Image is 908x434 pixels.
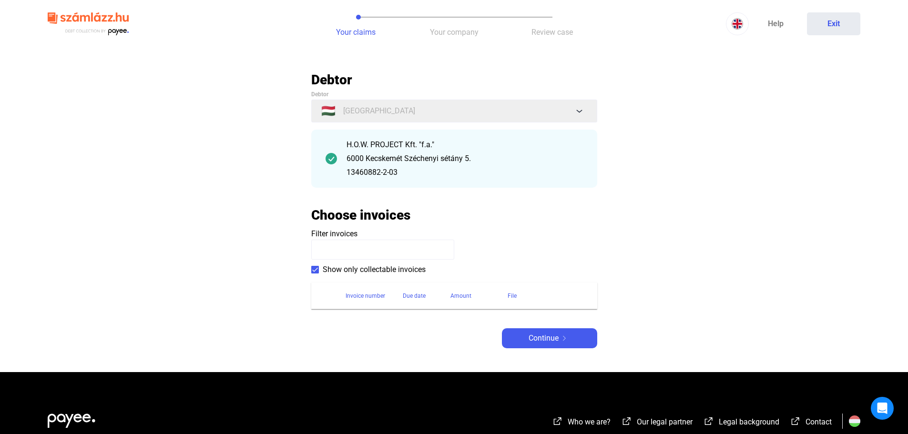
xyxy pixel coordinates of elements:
[430,28,479,37] span: Your company
[311,229,357,238] span: Filter invoices
[343,105,415,117] span: [GEOGRAPHIC_DATA]
[703,419,779,428] a: external-link-whiteLegal background
[450,290,471,302] div: Amount
[347,139,583,151] div: H.O.W. PROJECT Kft. "f.a."
[637,417,693,426] span: Our legal partner
[621,419,693,428] a: external-link-whiteOur legal partner
[568,417,611,426] span: Who we are?
[311,91,328,98] span: Debtor
[719,417,779,426] span: Legal background
[552,419,611,428] a: external-link-whiteWho we are?
[552,416,563,426] img: external-link-white
[346,290,385,302] div: Invoice number
[48,9,129,40] img: szamlazzhu-logo
[726,12,749,35] button: EN
[531,28,573,37] span: Review case
[790,419,832,428] a: external-link-whiteContact
[502,328,597,348] button: Continuearrow-right-white
[326,153,337,164] img: checkmark-darker-green-circle
[732,18,743,30] img: EN
[311,207,410,223] h2: Choose invoices
[871,397,894,420] div: Open Intercom Messenger
[703,416,714,426] img: external-link-white
[790,416,801,426] img: external-link-white
[849,415,860,427] img: HU.svg
[403,290,450,302] div: Due date
[346,290,403,302] div: Invoice number
[323,264,426,275] span: Show only collectable invoices
[559,336,570,341] img: arrow-right-white
[807,12,860,35] button: Exit
[621,416,633,426] img: external-link-white
[806,417,832,426] span: Contact
[336,28,376,37] span: Your claims
[321,105,336,117] span: 🇭🇺
[403,290,426,302] div: Due date
[48,408,95,428] img: white-payee-white-dot.svg
[749,12,802,35] a: Help
[508,290,586,302] div: File
[508,290,517,302] div: File
[311,71,597,88] h2: Debtor
[347,167,583,178] div: 13460882-2-03
[311,100,597,122] button: 🇭🇺[GEOGRAPHIC_DATA]
[529,333,559,344] span: Continue
[450,290,508,302] div: Amount
[347,153,583,164] div: 6000 Kecskemét Széchenyi sétány 5.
